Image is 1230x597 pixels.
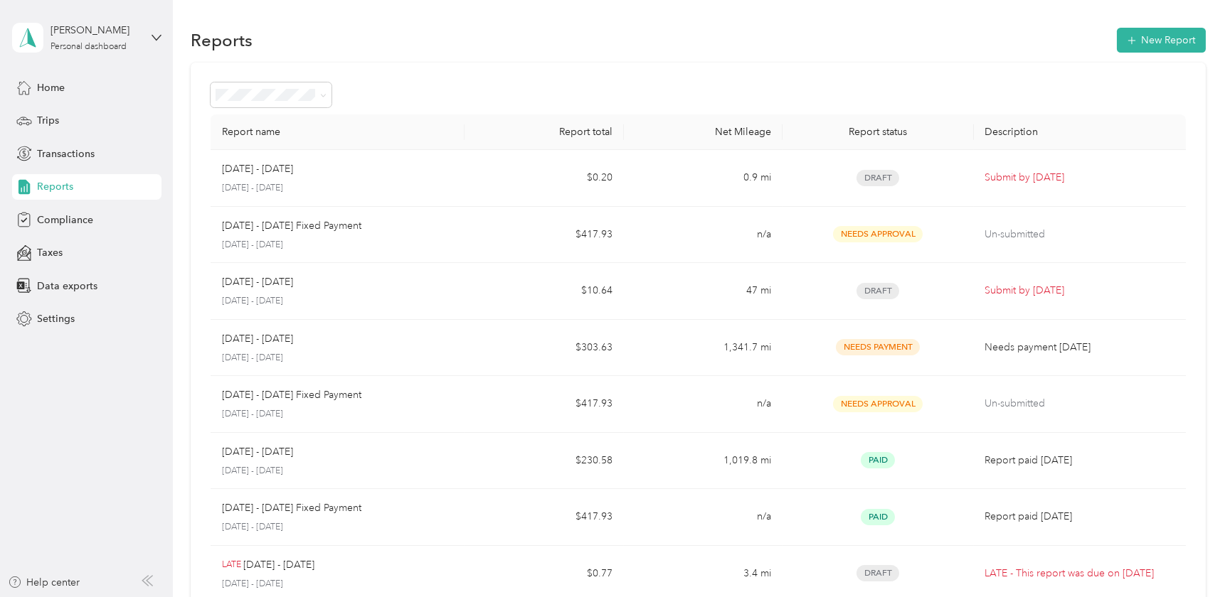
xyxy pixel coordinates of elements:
span: Draft [857,565,899,581]
p: [DATE] - [DATE] [222,408,454,421]
td: $417.93 [465,489,623,546]
span: Home [37,80,65,95]
p: Submit by [DATE] [985,283,1175,298]
p: [DATE] - [DATE] [222,239,454,252]
td: $0.20 [465,150,623,207]
span: Reports [37,179,73,194]
td: n/a [624,489,783,546]
div: Personal dashboard [51,43,127,51]
th: Report total [465,114,623,150]
p: LATE [222,559,241,571]
p: Un-submitted [985,396,1175,412]
p: [DATE] - [DATE] Fixed Payment [222,218,361,234]
td: $230.58 [465,433,623,490]
p: [DATE] - [DATE] [222,444,293,460]
span: Compliance [37,213,93,227]
td: $303.63 [465,320,623,377]
p: Needs payment [DATE] [985,340,1175,355]
td: n/a [624,207,783,264]
p: Report paid [DATE] [985,453,1175,468]
p: [DATE] - [DATE] [222,182,454,195]
span: Needs Approval [833,396,923,412]
p: Un-submitted [985,227,1175,242]
p: [DATE] - [DATE] [222,578,454,591]
button: New Report [1117,28,1206,53]
td: $417.93 [465,376,623,433]
span: Transactions [37,146,95,161]
p: [DATE] - [DATE] [222,331,293,347]
span: Taxes [37,245,63,260]
p: [DATE] - [DATE] [222,465,454,478]
td: $417.93 [465,207,623,264]
p: LATE - This report was due on [DATE] [985,566,1175,581]
p: Submit by [DATE] [985,170,1175,185]
p: [DATE] - [DATE] [222,274,293,290]
span: Paid [861,452,895,468]
p: [DATE] - [DATE] Fixed Payment [222,500,361,516]
span: Trips [37,113,59,128]
td: 0.9 mi [624,150,783,207]
p: Report paid [DATE] [985,509,1175,525]
td: n/a [624,376,783,433]
td: 47 mi [624,263,783,320]
span: Settings [37,311,75,326]
span: Draft [857,283,899,299]
span: Data exports [37,279,97,294]
div: Report status [794,126,962,138]
p: [DATE] - [DATE] [222,295,454,308]
span: Needs Approval [833,226,923,242]
td: $10.64 [465,263,623,320]
button: Help center [8,575,80,590]
span: Needs Payment [836,339,920,355]
p: [DATE] - [DATE] [222,521,454,534]
td: 1,341.7 mi [624,320,783,377]
iframe: Everlance-gr Chat Button Frame [1150,517,1230,597]
p: [DATE] - [DATE] [222,352,454,365]
p: [DATE] - [DATE] [243,557,314,573]
h1: Reports [191,33,253,48]
span: Draft [857,170,899,186]
th: Net Mileage [624,114,783,150]
td: 1,019.8 mi [624,433,783,490]
p: [DATE] - [DATE] [222,161,293,177]
div: [PERSON_NAME] [51,23,139,38]
p: [DATE] - [DATE] Fixed Payment [222,387,361,403]
th: Description [974,114,1186,150]
th: Report name [211,114,465,150]
span: Paid [861,509,895,525]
